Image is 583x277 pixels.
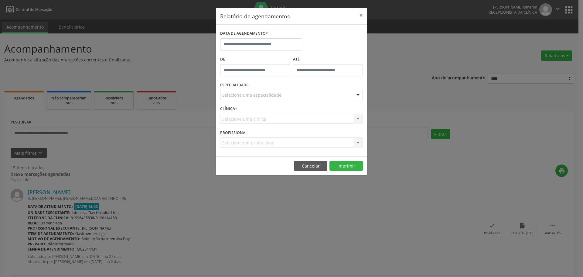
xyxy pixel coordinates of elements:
label: CLÍNICA [220,104,237,114]
label: DATA DE AGENDAMENTO [220,29,268,38]
label: PROFISSIONAL [220,128,247,137]
span: Seleciona uma especialidade [222,92,281,98]
button: Cancelar [294,161,327,171]
button: Close [355,8,367,23]
h5: Relatório de agendamentos [220,12,290,20]
label: ATÉ [293,55,363,64]
label: ESPECIALIDADE [220,81,248,90]
button: Imprimir [329,161,363,171]
label: De [220,55,290,64]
